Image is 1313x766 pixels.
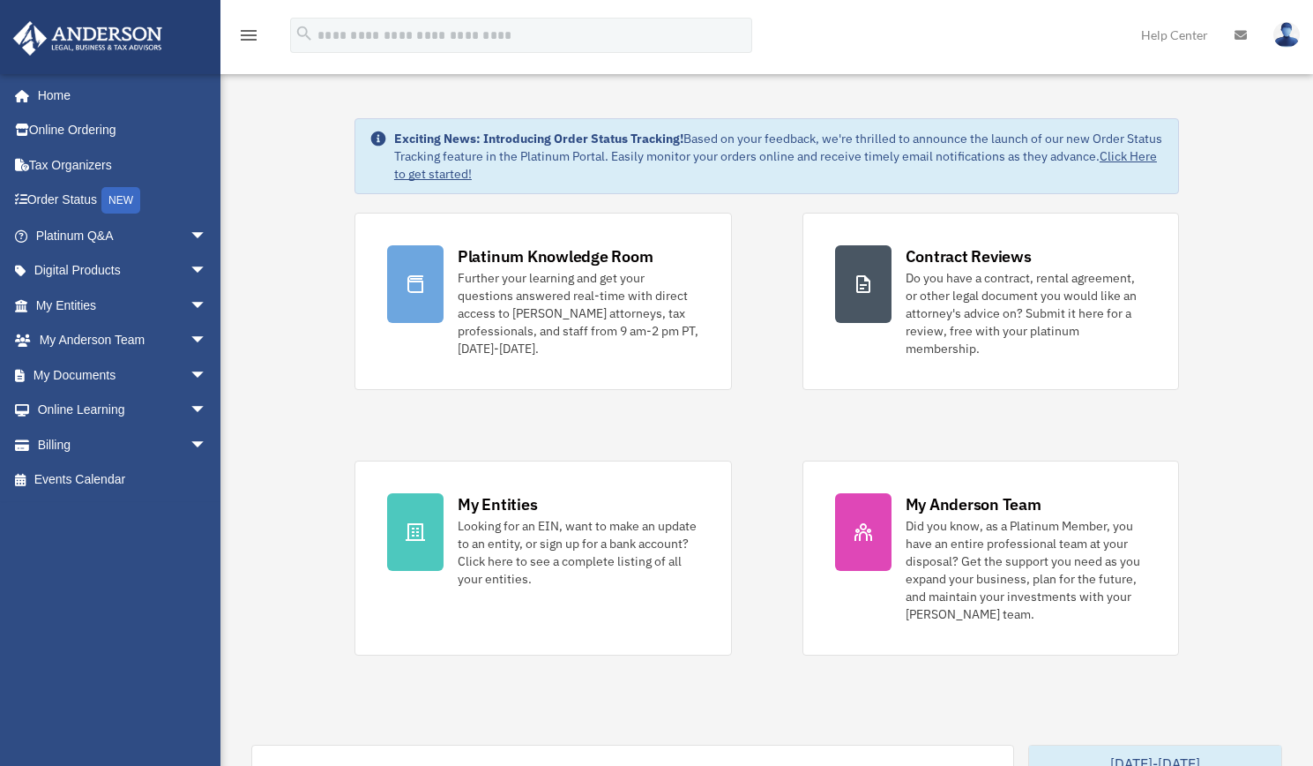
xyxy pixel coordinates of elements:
div: Platinum Knowledge Room [458,245,653,267]
a: Home [12,78,225,113]
a: menu [238,31,259,46]
a: Platinum Q&Aarrow_drop_down [12,218,234,253]
div: Looking for an EIN, want to make an update to an entity, or sign up for a bank account? Click her... [458,517,699,588]
span: arrow_drop_down [190,218,225,254]
i: menu [238,25,259,46]
span: arrow_drop_down [190,357,225,394]
div: Do you have a contract, rental agreement, or other legal document you would like an attorney's ad... [906,269,1147,357]
a: Billingarrow_drop_down [12,427,234,462]
span: arrow_drop_down [190,427,225,463]
strong: Exciting News: Introducing Order Status Tracking! [394,131,683,146]
a: My Documentsarrow_drop_down [12,357,234,393]
img: Anderson Advisors Platinum Portal [8,21,168,56]
a: My Anderson Teamarrow_drop_down [12,323,234,358]
span: arrow_drop_down [190,288,225,324]
a: Order StatusNEW [12,183,234,219]
div: My Entities [458,493,537,515]
i: search [295,24,314,43]
a: Online Learningarrow_drop_down [12,393,234,428]
span: arrow_drop_down [190,253,225,289]
a: My Entitiesarrow_drop_down [12,288,234,323]
img: User Pic [1273,22,1300,48]
a: My Entities Looking for an EIN, want to make an update to an entity, or sign up for a bank accoun... [354,461,732,656]
a: Contract Reviews Do you have a contract, rental agreement, or other legal document you would like... [802,213,1180,390]
div: Further your learning and get your questions answered real-time with direct access to [PERSON_NAM... [458,269,699,357]
div: Contract Reviews [906,245,1032,267]
span: arrow_drop_down [190,323,225,359]
div: My Anderson Team [906,493,1041,515]
a: Tax Organizers [12,147,234,183]
a: Digital Productsarrow_drop_down [12,253,234,289]
a: Events Calendar [12,462,234,498]
a: Click Here to get started! [394,148,1157,182]
a: My Anderson Team Did you know, as a Platinum Member, you have an entire professional team at your... [802,461,1180,656]
div: Did you know, as a Platinum Member, you have an entire professional team at your disposal? Get th... [906,517,1147,623]
div: NEW [101,187,140,214]
div: Based on your feedback, we're thrilled to announce the launch of our new Order Status Tracking fe... [394,130,1164,183]
a: Online Ordering [12,113,234,148]
a: Platinum Knowledge Room Further your learning and get your questions answered real-time with dire... [354,213,732,390]
span: arrow_drop_down [190,393,225,429]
